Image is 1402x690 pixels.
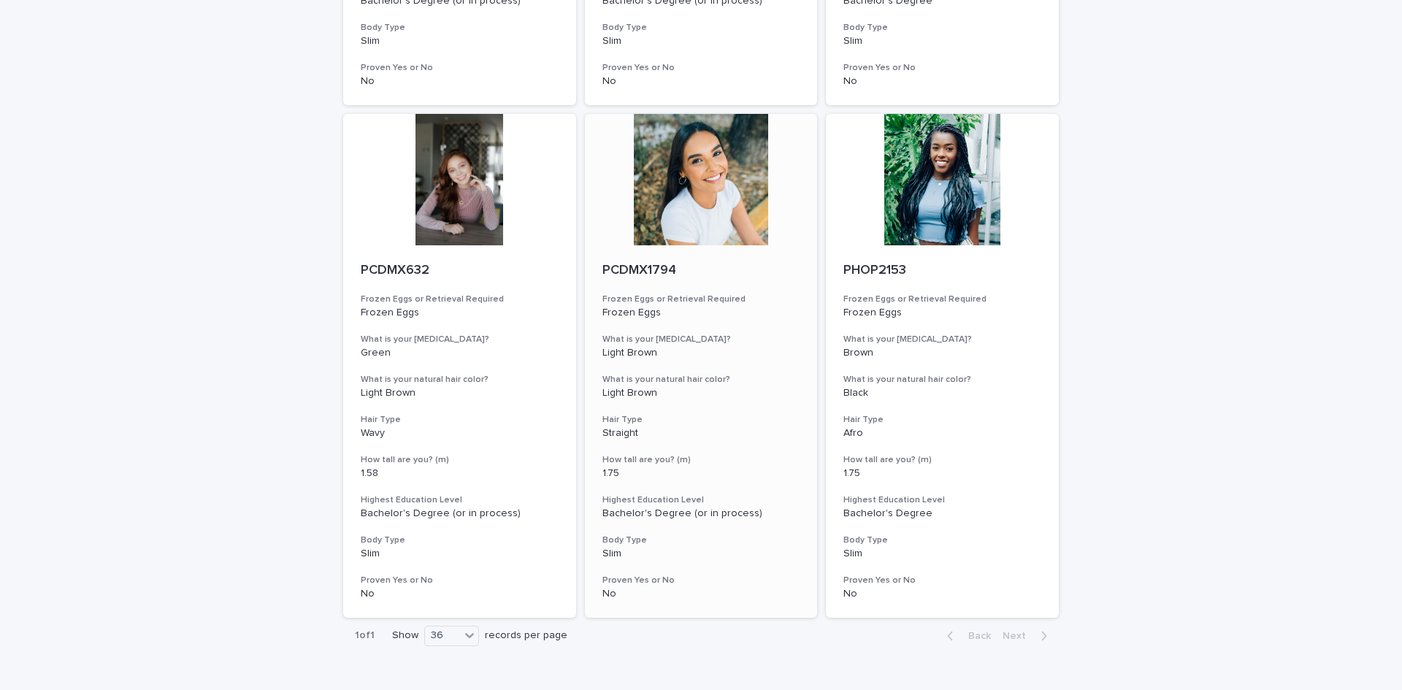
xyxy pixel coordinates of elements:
[935,629,997,643] button: Back
[602,575,800,586] h3: Proven Yes or No
[602,374,800,386] h3: What is your natural hair color?
[602,75,800,88] p: No
[343,114,576,618] a: PCDMX632Frozen Eggs or Retrieval RequiredFrozen EggsWhat is your [MEDICAL_DATA]?GreenWhat is your...
[843,75,1041,88] p: No
[959,631,991,641] span: Back
[361,263,559,279] p: PCDMX632
[361,414,559,426] h3: Hair Type
[997,629,1059,643] button: Next
[361,588,559,600] p: No
[361,294,559,305] h3: Frozen Eggs or Retrieval Required
[361,494,559,506] h3: Highest Education Level
[361,575,559,586] h3: Proven Yes or No
[826,114,1059,618] a: PHOP2153Frozen Eggs or Retrieval RequiredFrozen EggsWhat is your [MEDICAL_DATA]?BrownWhat is your...
[602,294,800,305] h3: Frozen Eggs or Retrieval Required
[361,534,559,546] h3: Body Type
[843,35,1041,47] p: Slim
[361,454,559,466] h3: How tall are you? (m)
[602,427,800,440] p: Straight
[602,507,800,520] p: Bachelor's Degree (or in process)
[843,387,1041,399] p: Black
[602,534,800,546] h3: Body Type
[602,494,800,506] h3: Highest Education Level
[361,427,559,440] p: Wavy
[843,534,1041,546] h3: Body Type
[843,347,1041,359] p: Brown
[585,114,818,618] a: PCDMX1794Frozen Eggs or Retrieval RequiredFrozen EggsWhat is your [MEDICAL_DATA]?Light BrownWhat ...
[361,374,559,386] h3: What is your natural hair color?
[602,263,800,279] p: PCDMX1794
[425,628,460,643] div: 36
[602,347,800,359] p: Light Brown
[843,374,1041,386] h3: What is your natural hair color?
[843,467,1041,480] p: 1.75
[843,263,1041,279] p: PHOP2153
[843,334,1041,345] h3: What is your [MEDICAL_DATA]?
[602,467,800,480] p: 1.75
[392,629,418,642] p: Show
[361,62,559,74] h3: Proven Yes or No
[361,548,559,560] p: Slim
[602,414,800,426] h3: Hair Type
[843,294,1041,305] h3: Frozen Eggs or Retrieval Required
[361,22,559,34] h3: Body Type
[843,494,1041,506] h3: Highest Education Level
[361,507,559,520] p: Bachelor's Degree (or in process)
[843,414,1041,426] h3: Hair Type
[843,22,1041,34] h3: Body Type
[602,548,800,560] p: Slim
[843,62,1041,74] h3: Proven Yes or No
[602,22,800,34] h3: Body Type
[843,588,1041,600] p: No
[843,507,1041,520] p: Bachelor's Degree
[361,467,559,480] p: 1.58
[843,575,1041,586] h3: Proven Yes or No
[602,307,800,319] p: Frozen Eggs
[843,307,1041,319] p: Frozen Eggs
[361,387,559,399] p: Light Brown
[602,334,800,345] h3: What is your [MEDICAL_DATA]?
[361,347,559,359] p: Green
[485,629,567,642] p: records per page
[602,454,800,466] h3: How tall are you? (m)
[602,62,800,74] h3: Proven Yes or No
[361,75,559,88] p: No
[361,334,559,345] h3: What is your [MEDICAL_DATA]?
[602,35,800,47] p: Slim
[361,35,559,47] p: Slim
[343,618,386,653] p: 1 of 1
[843,454,1041,466] h3: How tall are you? (m)
[602,387,800,399] p: Light Brown
[843,427,1041,440] p: Afro
[602,588,800,600] p: No
[361,307,559,319] p: Frozen Eggs
[843,548,1041,560] p: Slim
[1003,631,1035,641] span: Next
